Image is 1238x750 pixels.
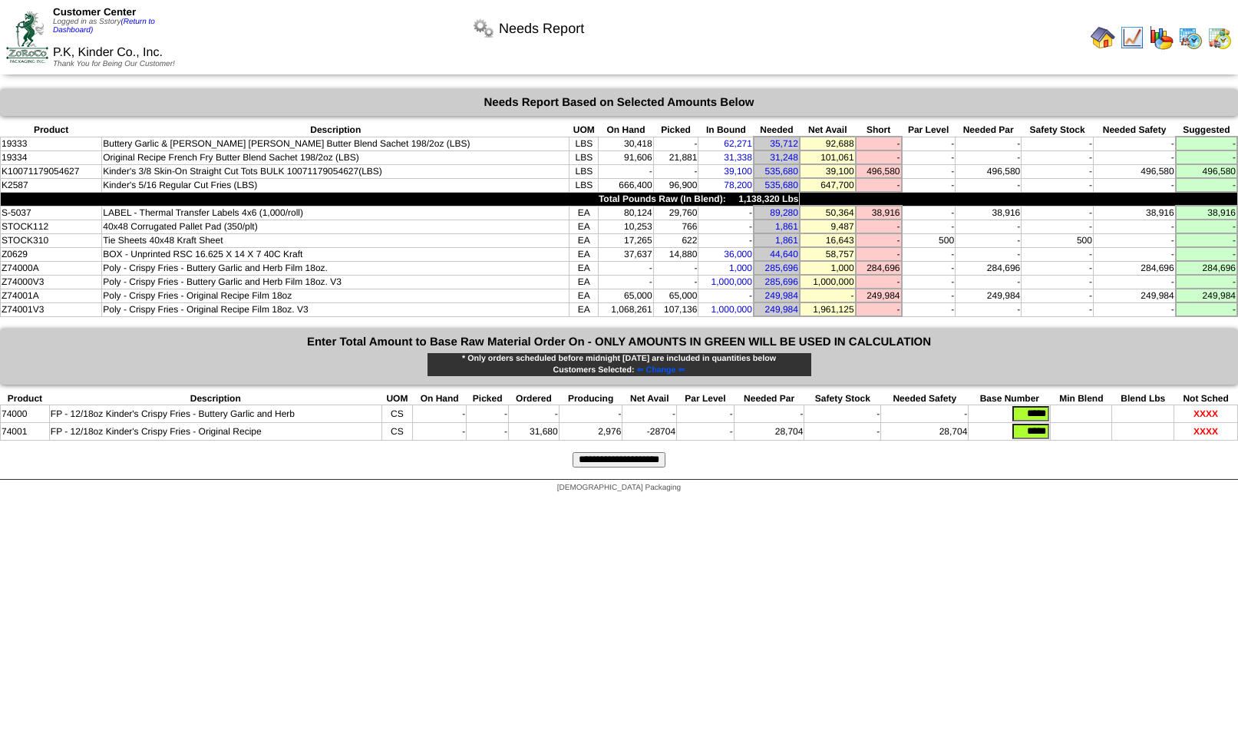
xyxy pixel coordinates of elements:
td: - [1093,220,1175,233]
td: 1,961,125 [800,302,856,316]
td: - [1176,302,1237,316]
th: Par Level [902,124,956,137]
th: Needed Par [956,124,1022,137]
td: - [1176,150,1237,164]
th: Net Avail [800,124,856,137]
td: XXXX [1174,405,1238,423]
td: - [902,137,956,150]
td: - [1022,261,1094,275]
th: Picked [467,392,509,405]
a: 1,861 [775,221,798,232]
td: - [559,405,622,423]
td: CS [381,423,412,441]
th: Safety Stock [804,392,881,405]
td: EA [569,247,599,261]
td: -28704 [622,423,677,441]
td: - [677,423,735,441]
td: - [1022,137,1094,150]
th: On Hand [413,392,467,405]
th: Product [1,124,102,137]
td: 249,984 [856,289,902,302]
td: - [1093,247,1175,261]
td: LBS [569,137,599,150]
td: 65,000 [599,289,653,302]
td: - [956,220,1022,233]
img: calendarprod.gif [1178,25,1203,50]
td: 1,000,000 [800,275,856,289]
td: 647,700 [800,178,856,192]
td: - [413,423,467,441]
th: Min Blend [1051,392,1112,405]
td: 38,916 [956,206,1022,220]
td: 21,881 [653,150,698,164]
img: workflow.png [471,16,496,41]
td: 249,984 [1176,289,1237,302]
td: - [902,206,956,220]
a: 1,000,000 [711,304,752,315]
td: 91,606 [599,150,653,164]
td: 96,900 [653,178,698,192]
td: - [698,220,754,233]
td: - [599,164,653,178]
td: XXXX [1174,423,1238,441]
td: 37,637 [599,247,653,261]
td: 80,124 [599,206,653,220]
td: 19334 [1,150,102,164]
td: 31,680 [509,423,560,441]
td: - [956,275,1022,289]
th: Product [1,392,50,405]
td: 38,916 [1176,206,1237,220]
td: 284,696 [956,261,1022,275]
td: Z74001V3 [1,302,102,316]
td: - [902,261,956,275]
td: EA [569,261,599,275]
td: - [698,233,754,247]
td: - [1022,275,1094,289]
td: 101,061 [800,150,856,164]
td: 284,696 [856,261,902,275]
td: 38,916 [1093,206,1175,220]
td: 666,400 [599,178,653,192]
th: Needed Safety [881,392,969,405]
td: Original Recipe French Fry Butter Blend Sachet 198/2oz (LBS) [102,150,569,164]
td: 496,580 [956,164,1022,178]
td: 10,253 [599,220,653,233]
td: - [956,150,1022,164]
td: - [1022,302,1094,316]
td: FP - 12/18oz Kinder's Crispy Fries - Original Recipe [49,423,381,441]
td: - [413,405,467,423]
th: Description [102,124,569,137]
td: - [956,233,1022,247]
td: - [902,275,956,289]
td: - [622,405,677,423]
td: - [1176,137,1237,150]
td: - [467,405,509,423]
img: home.gif [1091,25,1115,50]
td: 766 [653,220,698,233]
td: - [1093,178,1175,192]
td: - [653,261,698,275]
td: - [956,302,1022,316]
span: [DEMOGRAPHIC_DATA] Packaging [557,484,681,492]
td: 50,364 [800,206,856,220]
td: - [1093,275,1175,289]
td: Poly - Crispy Fries - Original Recipe Film 18oz [102,289,569,302]
span: Thank You for Being Our Customer! [53,60,175,68]
td: - [856,233,902,247]
th: Not Sched [1174,392,1238,405]
td: - [804,423,881,441]
a: 31,338 [724,152,752,163]
td: 2,976 [559,423,622,441]
td: - [902,302,956,316]
td: 284,696 [1093,261,1175,275]
td: - [1176,233,1237,247]
td: - [677,405,735,423]
td: 14,880 [653,247,698,261]
td: 74001 [1,423,50,441]
a: 36,000 [724,249,752,259]
td: - [653,275,698,289]
td: - [902,150,956,164]
span: Customer Center [53,6,136,18]
a: 535,680 [765,180,798,190]
td: - [856,275,902,289]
